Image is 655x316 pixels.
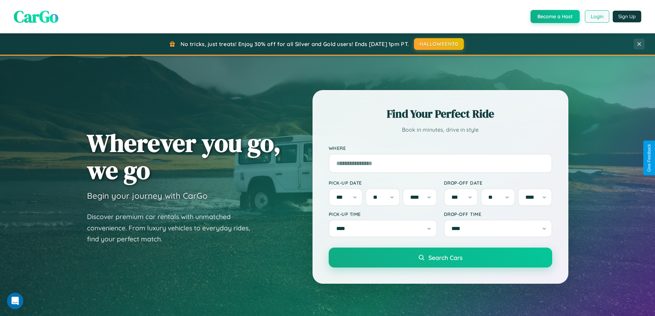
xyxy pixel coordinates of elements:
[414,38,464,50] button: HALLOWEEN30
[329,248,552,268] button: Search Cars
[329,145,552,151] label: Where
[329,180,437,186] label: Pick-up Date
[87,211,259,245] p: Discover premium car rentals with unmatched convenience. From luxury vehicles to everyday rides, ...
[647,144,652,172] div: Give Feedback
[181,41,409,47] span: No tricks, just treats! Enjoy 30% off for all Silver and Gold users! Ends [DATE] 1pm PT.
[531,10,580,23] button: Become a Host
[428,254,462,261] span: Search Cars
[613,11,641,22] button: Sign Up
[329,106,552,121] h2: Find Your Perfect Ride
[329,211,437,217] label: Pick-up Time
[444,180,552,186] label: Drop-off Date
[87,129,281,184] h1: Wherever you go, we go
[14,5,58,28] span: CarGo
[329,125,552,135] p: Book in minutes, drive in style
[87,190,208,201] h3: Begin your journey with CarGo
[7,293,23,309] iframe: Intercom live chat
[444,211,552,217] label: Drop-off Time
[585,10,609,23] button: Login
